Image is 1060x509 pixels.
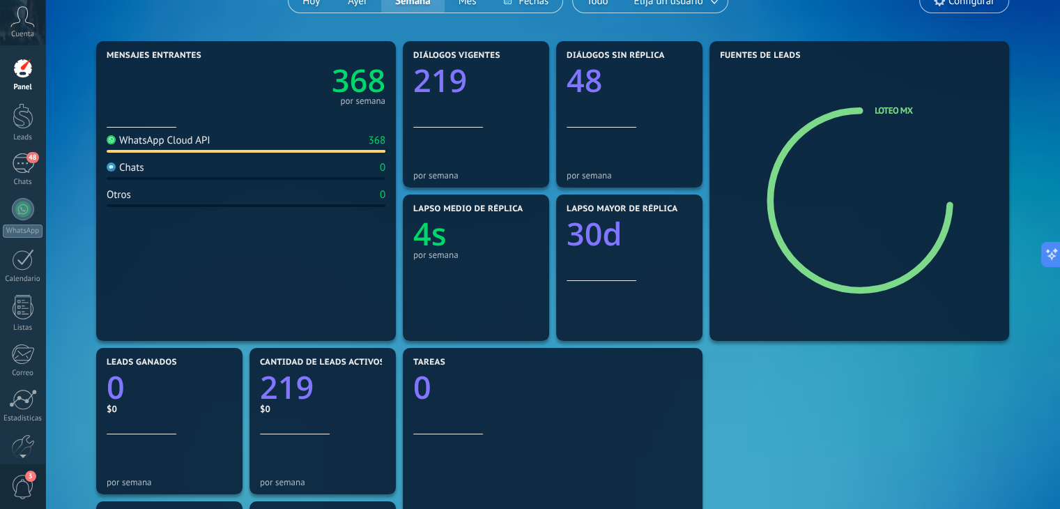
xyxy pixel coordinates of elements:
text: 30d [567,213,622,255]
span: Cuenta [11,30,34,39]
div: Estadísticas [3,414,43,423]
div: Leads [3,133,43,142]
div: 368 [368,134,385,147]
div: 0 [380,161,385,174]
div: Otros [107,188,131,202]
div: por semana [413,170,539,181]
span: Cantidad de leads activos [260,358,385,367]
div: Panel [3,83,43,92]
div: por semana [567,170,692,181]
a: 30d [567,213,692,255]
div: Correo [3,369,43,378]
text: 368 [332,59,385,102]
a: 0 [413,366,692,409]
text: 219 [260,366,314,409]
a: LOTEO MX [875,105,912,116]
span: 48 [26,152,38,163]
span: Diálogos sin réplica [567,51,665,61]
div: Chats [107,161,144,174]
div: 0 [380,188,385,202]
img: WhatsApp Cloud API [107,135,116,144]
div: Calendario [3,275,43,284]
span: Diálogos vigentes [413,51,500,61]
img: Chats [107,162,116,172]
div: $0 [260,403,385,415]
div: Chats [3,178,43,187]
span: Mensajes entrantes [107,51,201,61]
a: 219 [260,366,385,409]
span: Fuentes de leads [720,51,801,61]
span: Leads ganados [107,358,177,367]
div: Listas [3,324,43,333]
a: 0 [107,366,232,409]
div: por semana [107,477,232,487]
span: Tareas [413,358,445,367]
div: por semana [413,250,539,260]
text: 4s [413,213,447,255]
text: 0 [107,366,125,409]
text: 48 [567,59,602,102]
text: 0 [413,366,431,409]
text: 219 [413,59,467,102]
div: $0 [107,403,232,415]
div: WhatsApp Cloud API [107,134,210,147]
a: 368 [246,59,385,102]
span: 3 [25,471,36,482]
div: por semana [340,98,385,105]
div: por semana [260,477,385,487]
span: Lapso mayor de réplica [567,204,677,214]
span: Lapso medio de réplica [413,204,523,214]
div: WhatsApp [3,225,43,238]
